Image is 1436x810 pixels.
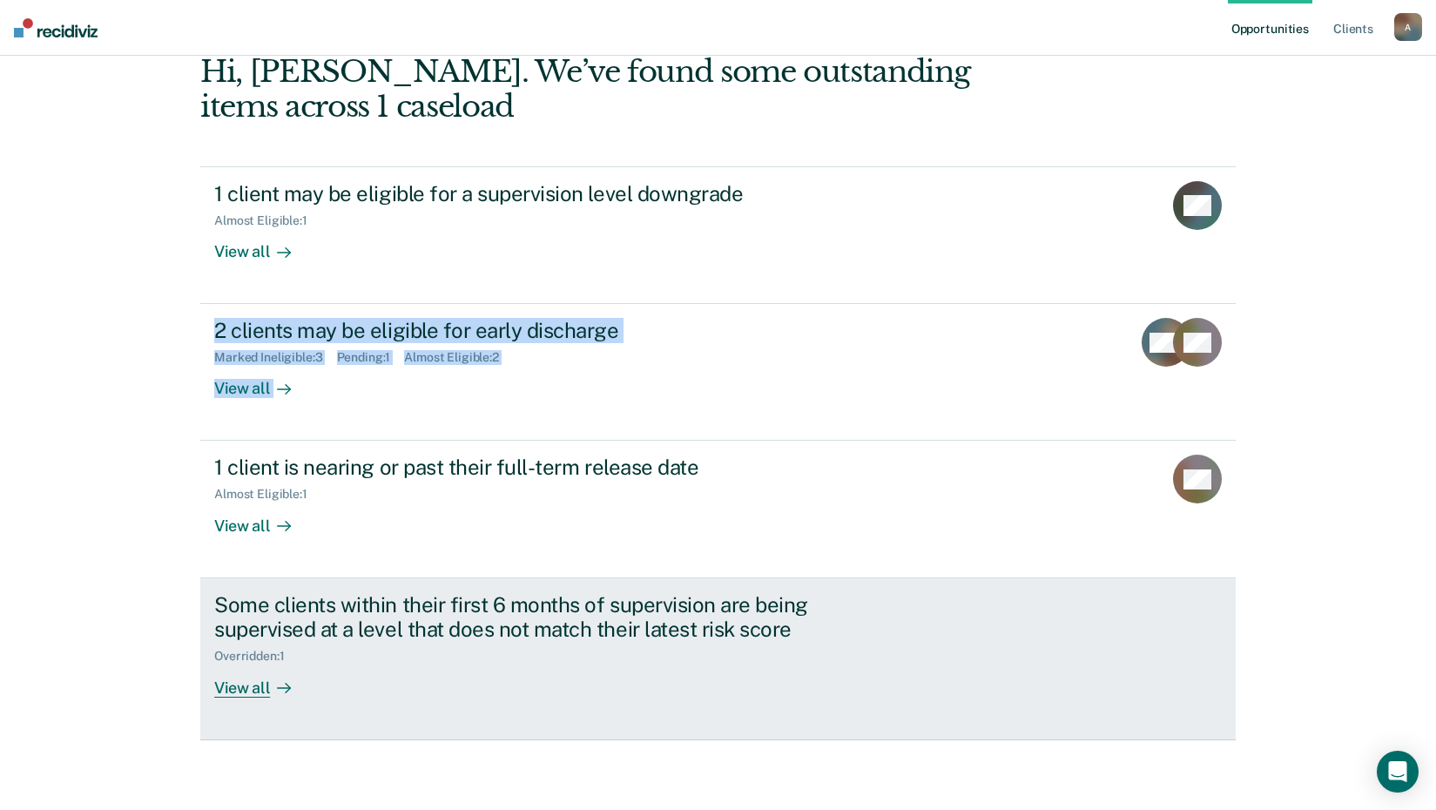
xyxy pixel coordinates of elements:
[214,487,321,502] div: Almost Eligible : 1
[214,228,312,262] div: View all
[1377,751,1419,793] div: Open Intercom Messenger
[214,181,826,206] div: 1 client may be eligible for a supervision level downgrade
[214,213,321,228] div: Almost Eligible : 1
[214,318,826,343] div: 2 clients may be eligible for early discharge
[214,455,826,480] div: 1 client is nearing or past their full-term release date
[200,54,1028,125] div: Hi, [PERSON_NAME]. We’ve found some outstanding items across 1 caseload
[200,166,1236,304] a: 1 client may be eligible for a supervision level downgradeAlmost Eligible:1View all
[214,649,298,664] div: Overridden : 1
[14,18,98,37] img: Recidiviz
[214,592,826,643] div: Some clients within their first 6 months of supervision are being supervised at a level that does...
[404,350,513,365] div: Almost Eligible : 2
[214,350,336,365] div: Marked Ineligible : 3
[214,664,312,698] div: View all
[214,365,312,399] div: View all
[214,502,312,536] div: View all
[200,304,1236,441] a: 2 clients may be eligible for early dischargeMarked Ineligible:3Pending:1Almost Eligible:2View all
[200,441,1236,577] a: 1 client is nearing or past their full-term release dateAlmost Eligible:1View all
[1394,13,1422,41] button: A
[200,578,1236,740] a: Some clients within their first 6 months of supervision are being supervised at a level that does...
[337,350,405,365] div: Pending : 1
